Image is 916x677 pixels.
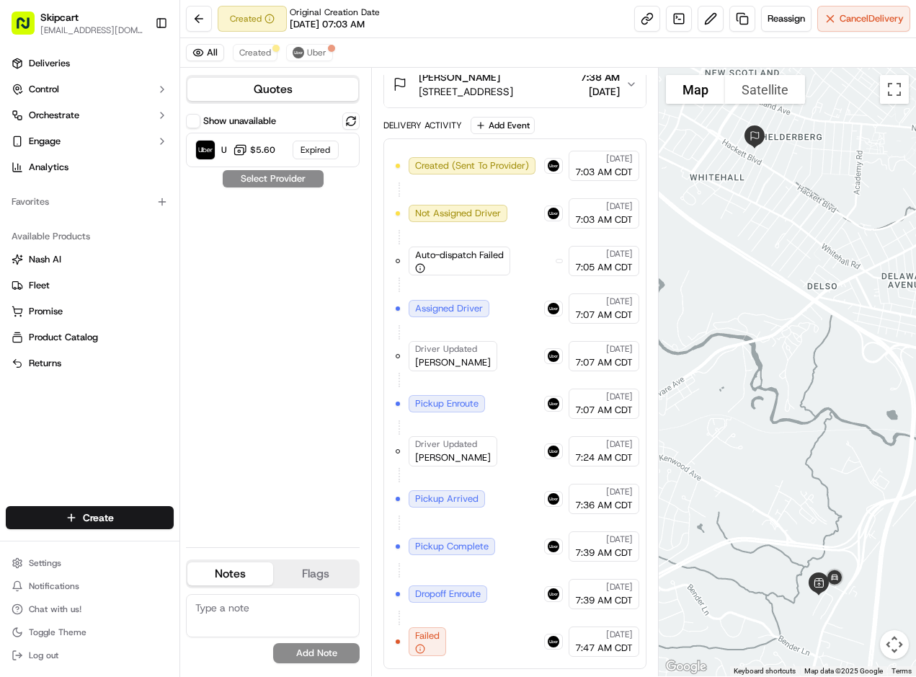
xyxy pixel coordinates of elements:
img: 1736555255976-a54dd68f-1ca7-489b-9aae-adbdc363a1c4 [14,138,40,164]
button: Show satellite imagery [725,75,805,104]
span: Pickup Complete [415,540,489,553]
span: 7:03 AM CDT [575,213,633,226]
button: Settings [6,553,174,573]
button: Fleet [6,274,174,297]
span: [DATE] [606,343,633,355]
span: Uber [307,47,326,58]
a: Open this area in Google Maps (opens a new window) [662,658,710,676]
span: [PERSON_NAME] [419,70,500,84]
span: Orchestrate [29,109,79,122]
a: Product Catalog [12,331,168,344]
button: Returns [6,352,174,375]
button: Product Catalog [6,326,174,349]
span: Failed [415,629,440,642]
div: 💻 [122,211,133,222]
a: 💻API Documentation [116,203,237,229]
a: Fleet [12,279,168,292]
span: Assigned Driver [415,302,483,315]
input: Got a question? Start typing here... [37,93,259,108]
label: Show unavailable [203,115,276,128]
button: Log out [6,645,174,665]
span: 7:07 AM CDT [575,356,633,369]
div: Created [218,6,287,32]
button: Add Event [471,117,535,134]
button: [EMAIL_ADDRESS][DOMAIN_NAME] [40,25,143,36]
span: Map data ©2025 Google [804,667,883,675]
span: Deliveries [29,57,70,70]
a: Terms (opens in new tab) [891,667,912,675]
button: Toggle fullscreen view [880,75,909,104]
img: uber-new-logo.jpeg [293,47,304,58]
span: API Documentation [136,209,231,224]
span: Cancel Delivery [840,12,904,25]
button: Keyboard shortcuts [734,666,796,676]
span: Chat with us! [29,603,81,615]
span: Uber [221,144,227,156]
span: [DATE] [606,153,633,164]
span: [DATE] [606,486,633,497]
button: Skipcart[EMAIL_ADDRESS][DOMAIN_NAME] [6,6,149,40]
a: Analytics [6,156,174,179]
span: 7:36 AM CDT [575,499,633,512]
span: Original Creation Date [290,6,380,18]
a: 📗Knowledge Base [9,203,116,229]
a: Nash AI [12,253,168,266]
span: Driver Updated [415,343,477,355]
span: Returns [29,357,61,370]
span: Driver Updated [415,438,477,450]
img: Nash [14,14,43,43]
span: 7:07 AM CDT [575,309,633,322]
span: Analytics [29,161,68,174]
span: Pickup Arrived [415,492,479,505]
span: Notifications [29,580,79,592]
button: Orchestrate [6,104,174,127]
span: 7:38 AM [580,70,620,84]
button: Uber [286,44,333,61]
span: Auto-dispatch Failed [415,249,504,262]
div: Delivery Activity [383,120,462,131]
a: Deliveries [6,52,174,75]
button: $5.60 [233,143,275,157]
button: Reassign [761,6,811,32]
span: Product Catalog [29,331,98,344]
span: Reassign [768,12,805,25]
img: uber-new-logo.jpeg [548,636,559,647]
span: 7:39 AM CDT [575,594,633,607]
a: Returns [12,357,168,370]
span: [DATE] [606,438,633,450]
span: [DATE] [606,296,633,307]
span: Log out [29,650,58,661]
span: Settings [29,557,61,569]
button: Start new chat [245,142,262,159]
span: Create [83,510,114,525]
span: [DATE] [606,581,633,593]
button: Notes [187,562,273,585]
img: Uber [196,141,215,159]
span: Pylon [143,244,174,255]
img: uber-new-logo.jpeg [548,303,559,314]
span: Dropoff Enroute [415,588,481,601]
img: Google [662,658,710,676]
span: $5.60 [250,144,275,156]
span: 7:47 AM CDT [575,642,633,655]
span: Created (Sent To Provider) [415,159,529,172]
span: [DATE] [606,629,633,640]
button: Chat with us! [6,599,174,619]
p: Welcome 👋 [14,58,262,81]
div: Favorites [6,190,174,213]
img: uber-new-logo.jpeg [548,541,559,552]
div: We're available if you need us! [49,152,182,164]
button: Skipcart [40,10,79,25]
button: Show street map [666,75,725,104]
img: uber-new-logo.jpeg [548,446,559,457]
span: 7:03 AM CDT [575,166,633,179]
button: All [186,44,224,61]
span: 7:24 AM CDT [575,451,633,464]
span: [PERSON_NAME] [415,451,491,464]
span: Toggle Theme [29,627,86,638]
button: Control [6,78,174,101]
span: Knowledge Base [29,209,110,224]
button: Nash AI [6,248,174,271]
span: Engage [29,135,61,148]
img: uber-new-logo.jpeg [548,588,559,600]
